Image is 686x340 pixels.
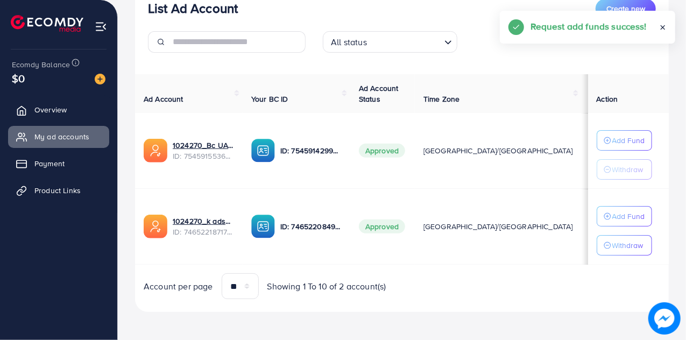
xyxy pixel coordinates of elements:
span: Overview [34,104,67,115]
span: Approved [359,219,405,233]
span: [GEOGRAPHIC_DATA]/[GEOGRAPHIC_DATA] [423,145,573,156]
img: menu [95,20,107,33]
img: ic-ads-acc.e4c84228.svg [144,215,167,238]
img: logo [11,15,83,32]
span: Account per page [144,280,213,293]
span: Approved [359,144,405,158]
input: Search for option [370,32,440,50]
button: Add Fund [597,206,652,226]
span: Ad Account [144,94,183,104]
p: Withdraw [612,239,643,252]
p: Withdraw [612,163,643,176]
a: My ad accounts [8,126,109,147]
div: <span class='underline'>1024270_Bc UAE10kkk_1756920945833</span></br>7545915536356278280 [173,140,234,162]
p: ID: 7465220849314873360 [280,220,342,233]
span: Time Zone [423,94,459,104]
a: Payment [8,153,109,174]
a: Product Links [8,180,109,201]
div: <span class='underline'>1024270_k ads_1738132429680</span></br>7465221871748186128 [173,216,234,238]
img: image [648,302,681,335]
img: ic-ads-acc.e4c84228.svg [144,139,167,162]
button: Withdraw [597,159,652,180]
button: Withdraw [597,235,652,256]
div: Search for option [323,31,457,53]
span: Your BC ID [251,94,288,104]
span: Create new [606,3,645,14]
span: Ad Account Status [359,83,399,104]
a: Overview [8,99,109,121]
p: ID: 7545914299548221448 [280,144,342,157]
a: 1024270_k ads_1738132429680 [173,216,234,226]
h3: List Ad Account [148,1,238,16]
p: Add Fund [612,134,645,147]
span: ID: 7545915536356278280 [173,151,234,161]
span: My ad accounts [34,131,89,142]
h5: Request add funds success! [531,19,647,33]
button: Add Fund [597,130,652,151]
a: 1024270_Bc UAE10kkk_1756920945833 [173,140,234,151]
p: Add Fund [612,210,645,223]
img: ic-ba-acc.ded83a64.svg [251,215,275,238]
span: Ecomdy Balance [12,59,70,70]
span: All status [329,34,369,50]
span: Action [597,94,618,104]
span: Payment [34,158,65,169]
img: ic-ba-acc.ded83a64.svg [251,139,275,162]
span: [GEOGRAPHIC_DATA]/[GEOGRAPHIC_DATA] [423,221,573,232]
span: Showing 1 To 10 of 2 account(s) [267,280,386,293]
span: $0 [10,69,26,88]
span: ID: 7465221871748186128 [173,226,234,237]
span: Product Links [34,185,81,196]
img: image [95,74,105,84]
